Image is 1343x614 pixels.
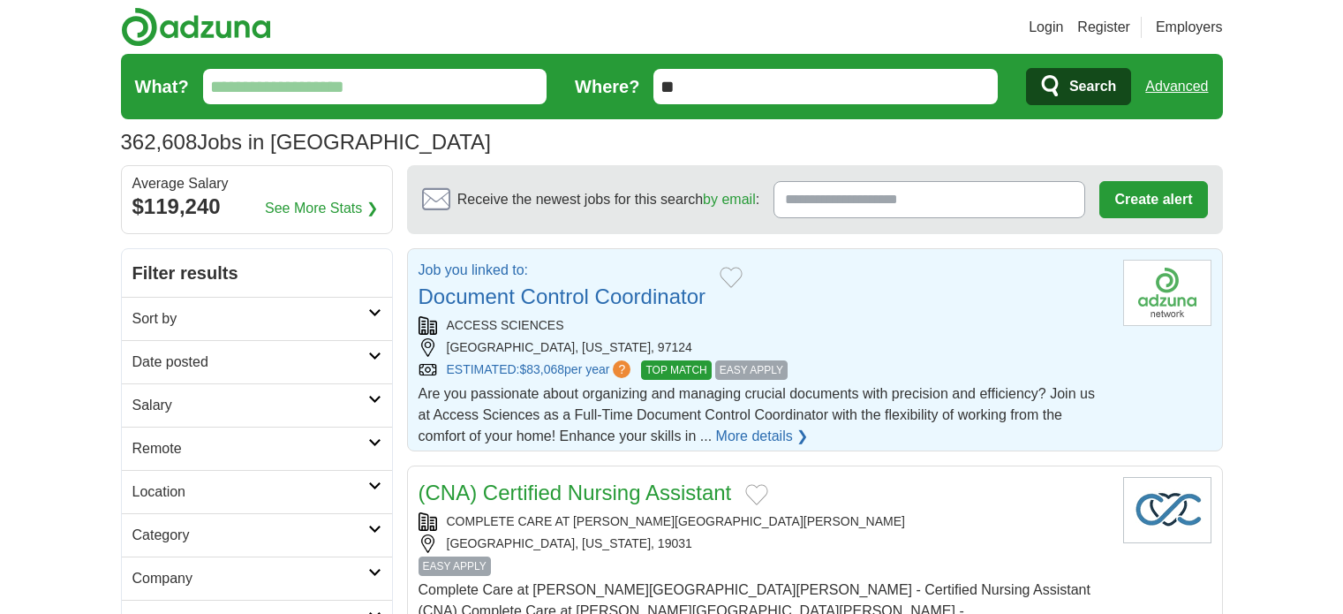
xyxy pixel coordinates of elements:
a: ESTIMATED:$83,068per year? [447,360,635,380]
span: Are you passionate about organizing and managing crucial documents with precision and efficiency?... [419,386,1095,443]
a: Employers [1156,17,1223,38]
button: Add to favorite jobs [745,484,768,505]
h1: Jobs in [GEOGRAPHIC_DATA] [121,130,491,154]
p: Job you linked to: [419,260,706,281]
div: COMPLETE CARE AT [PERSON_NAME][GEOGRAPHIC_DATA][PERSON_NAME] [419,512,1109,531]
button: Search [1026,68,1131,105]
h2: Category [132,525,368,546]
div: ACCESS SCIENCES [419,316,1109,335]
div: [GEOGRAPHIC_DATA], [US_STATE], 19031 [419,534,1109,553]
div: $119,240 [132,191,381,223]
span: EASY APPLY [715,360,788,380]
a: Register [1077,17,1130,38]
button: Create alert [1099,181,1207,218]
span: 362,608 [121,126,198,158]
span: $83,068 [519,362,564,376]
a: by email [703,192,756,207]
button: Add to favorite jobs [720,267,743,288]
a: Category [122,513,392,557]
div: Average Salary [132,177,381,191]
h2: Sort by [132,308,368,330]
span: Receive the newest jobs for this search : [457,189,759,210]
a: Remote [122,427,392,470]
div: [GEOGRAPHIC_DATA], [US_STATE], 97124 [419,338,1109,357]
a: (CNA) Certified Nursing Assistant [419,481,732,504]
span: Search [1069,69,1116,104]
a: Salary [122,383,392,427]
img: Company logo [1123,260,1211,326]
a: Document Control Coordinator [419,284,706,308]
a: Date posted [122,340,392,383]
span: ? [613,360,630,378]
a: See More Stats ❯ [265,198,378,219]
h2: Salary [132,395,368,416]
img: Adzuna logo [121,7,271,47]
h2: Filter results [122,249,392,297]
label: What? [135,73,189,100]
h2: Remote [132,438,368,459]
span: TOP MATCH [641,360,711,380]
label: Where? [575,73,639,100]
a: Company [122,557,392,600]
span: EASY APPLY [419,557,491,576]
a: More details ❯ [716,426,809,447]
h2: Date posted [132,352,368,373]
h2: Location [132,481,368,503]
a: Advanced [1145,69,1208,104]
h2: Company [132,568,368,589]
a: Login [1029,17,1063,38]
img: Company logo [1123,477,1211,543]
a: Sort by [122,297,392,340]
a: Location [122,470,392,513]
